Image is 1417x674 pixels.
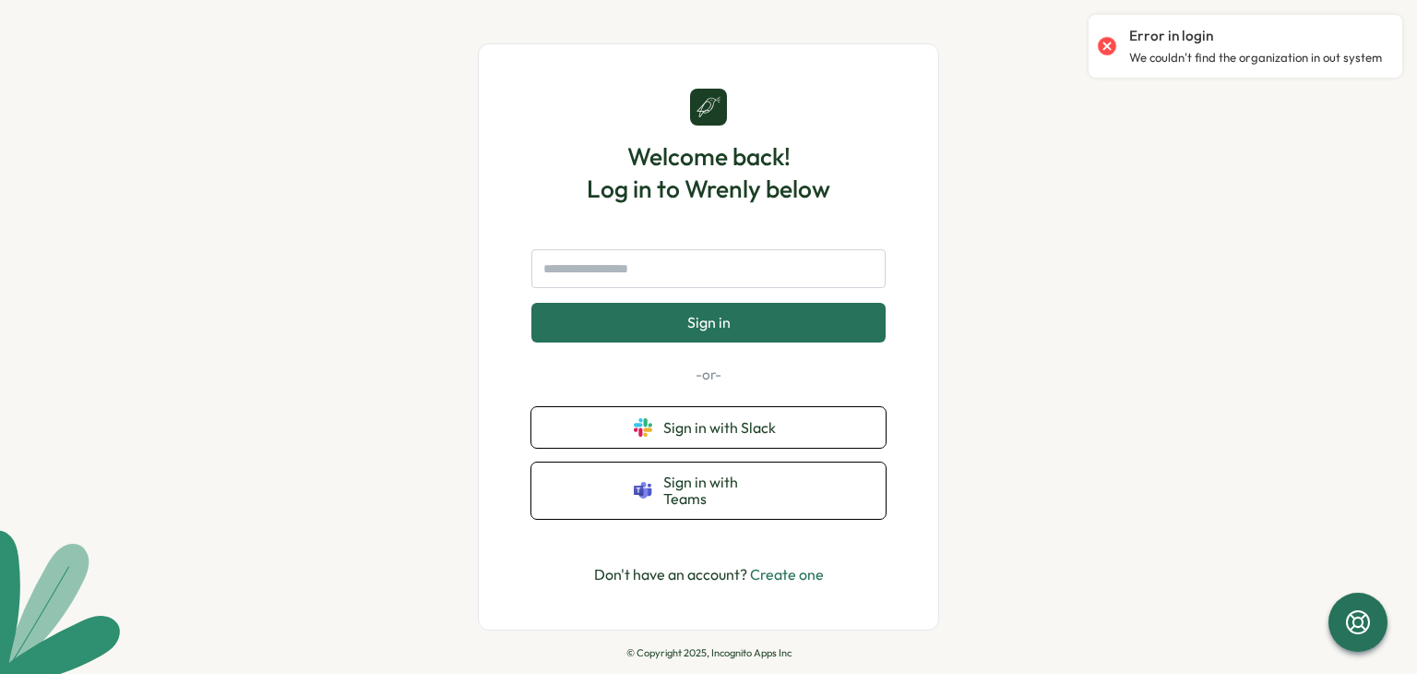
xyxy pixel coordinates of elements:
[531,407,886,448] button: Sign in with Slack
[531,463,886,519] button: Sign in with Teams
[1129,26,1213,46] p: Error in login
[626,647,792,659] p: © Copyright 2025, Incognito Apps Inc
[663,419,783,436] span: Sign in with Slack
[531,365,886,385] p: -or-
[663,474,783,508] span: Sign in with Teams
[594,563,824,586] p: Don't have an account?
[750,565,824,584] a: Create one
[531,303,886,342] button: Sign in
[1129,50,1382,66] p: We couldn't find the organization in out system
[687,314,731,331] span: Sign in
[587,140,830,205] h1: Welcome back! Log in to Wrenly below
